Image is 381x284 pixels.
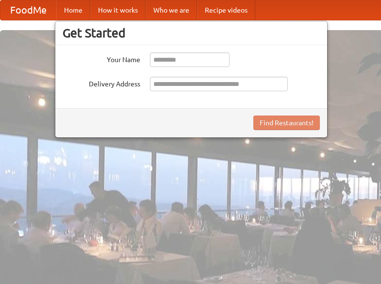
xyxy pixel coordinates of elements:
[146,0,197,20] a: Who we are
[0,0,56,20] a: FoodMe
[63,52,140,65] label: Your Name
[63,26,320,40] h3: Get Started
[197,0,255,20] a: Recipe videos
[90,0,146,20] a: How it works
[63,77,140,89] label: Delivery Address
[253,116,320,130] button: Find Restaurants!
[56,0,90,20] a: Home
